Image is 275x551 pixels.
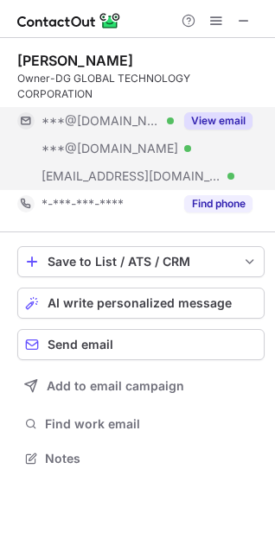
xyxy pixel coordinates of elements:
img: ContactOut v5.3.10 [17,10,121,31]
button: save-profile-one-click [17,246,265,277]
span: [EMAIL_ADDRESS][DOMAIN_NAME] [42,168,221,184]
span: Send email [48,338,113,351]
button: Send email [17,329,265,360]
button: Reveal Button [184,195,253,212]
button: Add to email campaign [17,370,265,402]
span: Find work email [45,416,258,432]
div: Save to List / ATS / CRM [48,255,234,269]
div: Owner-DG GLOBAL TECHNOLOGY CORPORATION [17,71,265,102]
div: [PERSON_NAME] [17,52,133,69]
span: ***@[DOMAIN_NAME] [42,113,161,129]
button: Find work email [17,412,265,436]
span: Add to email campaign [47,379,184,393]
span: ***@[DOMAIN_NAME] [42,141,178,156]
button: AI write personalized message [17,288,265,319]
button: Notes [17,446,265,471]
span: AI write personalized message [48,296,232,310]
span: Notes [45,451,258,466]
button: Reveal Button [184,112,253,130]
